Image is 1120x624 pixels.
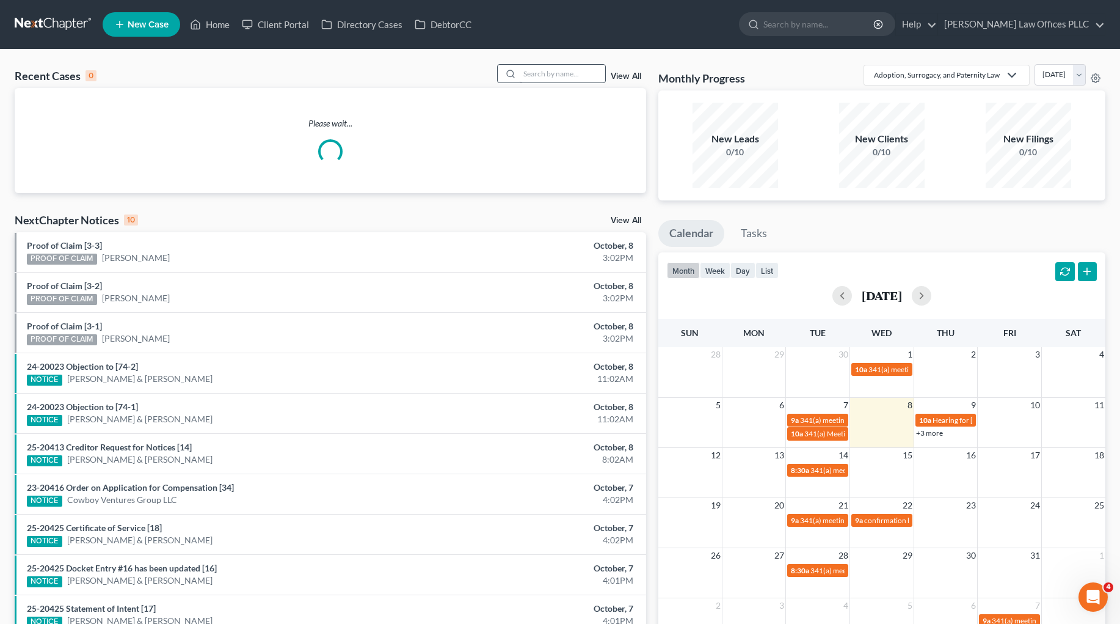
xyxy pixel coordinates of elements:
button: day [730,262,755,279]
div: NOTICE [27,455,62,466]
span: 8:30a [791,566,809,575]
div: New Filings [986,132,1071,146]
a: [PERSON_NAME] & [PERSON_NAME] [67,413,213,425]
a: Proof of Claim [3-3] [27,240,102,251]
div: October, 8 [440,361,634,373]
span: Hearing for [PERSON_NAME] & [PERSON_NAME] [933,416,1093,425]
div: October, 8 [440,441,634,453]
div: 3:02PM [440,332,634,345]
iframe: Intercom live chat [1078,582,1108,612]
span: 13 [773,448,785,463]
div: 11:02AM [440,373,634,385]
a: 25-20425 Statement of Intent [17] [27,603,156,614]
span: 3 [1034,347,1041,362]
span: Sun [681,328,699,338]
span: 22 [901,498,914,513]
a: 25-20425 Certificate of Service [18] [27,523,162,533]
span: 3 [778,598,785,613]
span: 7 [1034,598,1041,613]
span: 16 [965,448,977,463]
div: 0/10 [839,146,925,158]
span: 10a [855,365,867,374]
span: 7 [842,398,849,413]
a: [PERSON_NAME] [102,332,170,345]
span: 10a [919,416,931,425]
span: 341(a) meeting for [PERSON_NAME] & [PERSON_NAME] [800,416,983,425]
button: list [755,262,779,279]
span: 27 [773,548,785,563]
span: 11 [1093,398,1105,413]
span: 14 [837,448,849,463]
div: 0/10 [986,146,1071,158]
a: Directory Cases [315,13,409,35]
div: NOTICE [27,496,62,507]
span: 28 [710,347,722,362]
span: 6 [778,398,785,413]
a: View All [611,216,641,225]
div: 3:02PM [440,292,634,304]
span: 30 [837,347,849,362]
div: 10 [124,215,138,226]
button: month [667,262,700,279]
span: 19 [710,498,722,513]
a: Client Portal [236,13,315,35]
span: 18 [1093,448,1105,463]
div: NOTICE [27,415,62,426]
span: 341(a) Meeting for [PERSON_NAME] [804,429,923,438]
span: 5 [906,598,914,613]
div: 4:02PM [440,494,634,506]
span: 31 [1029,548,1041,563]
a: 24-20023 Objection to [74-1] [27,402,138,412]
a: Proof of Claim [3-1] [27,321,102,331]
a: Help [896,13,937,35]
span: 341(a) meeting for [PERSON_NAME] & [PERSON_NAME] [868,365,1051,374]
a: View All [611,72,641,81]
span: 341(a) meeting for [PERSON_NAME] & [PERSON_NAME] [800,516,983,525]
a: 23-20416 Order on Application for Compensation [34] [27,482,234,493]
span: Thu [937,328,955,338]
button: week [700,262,730,279]
div: PROOF OF CLAIM [27,334,97,345]
span: 20 [773,498,785,513]
input: Search by name... [763,13,875,35]
div: New Clients [839,132,925,146]
span: 6 [970,598,977,613]
div: New Leads [693,132,778,146]
div: Adoption, Surrogacy, and Paternity Law [874,70,1000,80]
a: 25-20425 Docket Entry #16 has been updated [16] [27,563,217,573]
span: 4 [1098,347,1105,362]
div: 0/10 [693,146,778,158]
div: October, 8 [440,280,634,292]
span: Mon [743,328,765,338]
span: 9 [970,398,977,413]
span: 9a [855,516,863,525]
span: Wed [871,328,892,338]
span: 12 [710,448,722,463]
div: October, 8 [440,240,634,252]
span: 4 [842,598,849,613]
span: 9a [791,416,799,425]
div: October, 7 [440,482,634,494]
span: 25 [1093,498,1105,513]
h2: [DATE] [862,289,902,302]
div: NOTICE [27,576,62,587]
div: NOTICE [27,375,62,386]
span: Sat [1066,328,1081,338]
a: Calendar [658,220,724,247]
span: 10a [791,429,803,438]
span: 29 [901,548,914,563]
div: 4:02PM [440,534,634,546]
span: 8:30a [791,466,809,475]
a: Proof of Claim [3-2] [27,281,102,291]
a: Cowboy Ventures Group LLC [67,494,177,506]
p: Please wait... [15,117,646,130]
span: 1 [906,347,914,362]
a: [PERSON_NAME] Law Offices PLLC [938,13,1105,35]
span: 2 [970,347,977,362]
div: 0 [85,70,96,81]
div: PROOF OF CLAIM [27,294,97,305]
span: 26 [710,548,722,563]
span: 10 [1029,398,1041,413]
div: October, 7 [440,562,634,574]
span: 1 [1098,548,1105,563]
